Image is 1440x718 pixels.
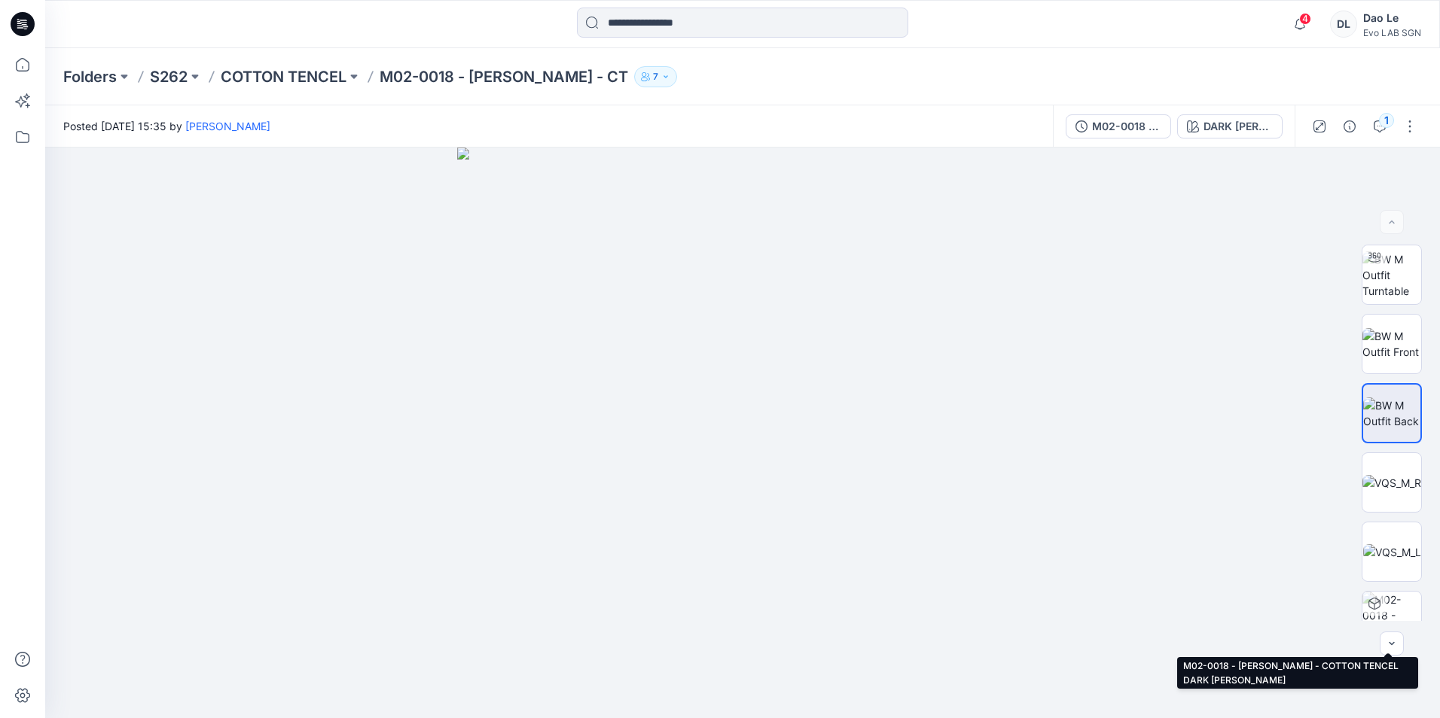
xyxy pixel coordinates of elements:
[150,66,188,87] a: S262
[1362,251,1421,299] img: BW M Outfit Turntable
[1362,328,1421,360] img: BW M Outfit Front
[380,66,628,87] p: M02-0018 - [PERSON_NAME] - CT
[1330,11,1357,38] div: DL
[221,66,346,87] a: COTTON TENCEL
[634,66,677,87] button: 7
[1363,397,1420,429] img: BW M Outfit Back
[63,66,117,87] a: Folders
[1092,118,1161,135] div: M02-0018 - [PERSON_NAME] - COTTON TENCEL
[1299,13,1311,25] span: 4
[653,68,658,85] p: 7
[185,120,270,132] a: [PERSON_NAME]
[1363,9,1421,27] div: Dao Le
[1204,118,1273,135] div: DARK [PERSON_NAME]
[1363,544,1421,560] img: VQS_M_L
[1368,114,1392,138] button: 1
[1362,475,1421,491] img: VQS_M_R
[457,148,1028,718] img: eyJhbGciOiJIUzI1NiIsImtpZCI6IjAiLCJzbHQiOiJzZXMiLCJ0eXAiOiJKV1QifQ.eyJkYXRhIjp7InR5cGUiOiJzdG9yYW...
[63,118,270,134] span: Posted [DATE] 15:35 by
[1177,114,1283,138] button: DARK [PERSON_NAME]
[1338,114,1362,138] button: Details
[1379,113,1394,128] div: 1
[1362,592,1421,650] img: M02-0018 - DAVE Pants - COTTON TENCEL DARK LODEN
[1363,27,1421,38] div: Evo LAB SGN
[1066,114,1171,138] button: M02-0018 - [PERSON_NAME] - COTTON TENCEL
